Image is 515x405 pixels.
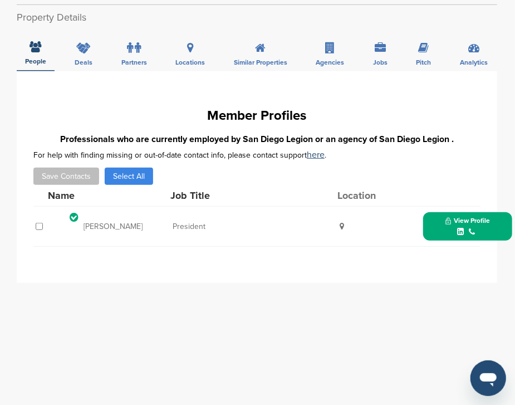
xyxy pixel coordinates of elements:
button: Select All [105,168,153,185]
span: Pitch [416,59,431,66]
div: Location [337,191,421,201]
h2: Property Details [17,10,497,25]
span: Locations [176,59,205,66]
span: [PERSON_NAME] [84,223,143,231]
span: Partners [121,59,147,66]
span: People [25,58,46,65]
div: Job Title [170,191,337,201]
button: Save Contacts [33,168,99,185]
a: Tp white on transparent [PERSON_NAME] President View Profile [50,207,512,246]
span: Analytics [460,59,488,66]
h1: Member Profiles [33,106,480,126]
a: here [307,149,325,160]
h3: Professionals who are currently employed by San Diego Legion or an agency of San Diego Legion . [33,133,480,146]
span: Jobs [373,59,388,66]
iframe: Button to launch messaging window [470,360,506,396]
div: Name [48,191,170,201]
span: Deals [75,59,93,66]
div: President [173,223,340,231]
div: For help with finding missing or out-of-date contact info, please contact support . [33,150,480,159]
span: Agencies [316,59,345,66]
span: Similar Properties [234,59,287,66]
img: Tp white on transparent [50,213,78,242]
span: View Profile [445,217,490,225]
